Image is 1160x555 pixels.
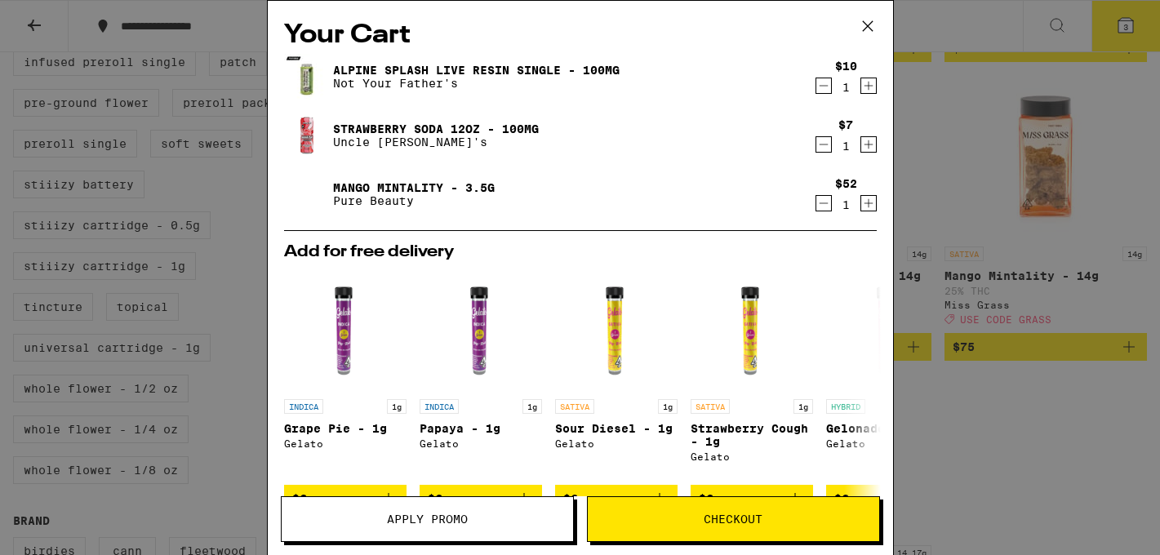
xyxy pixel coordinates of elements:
button: Add to bag [284,485,407,513]
button: Increment [860,195,877,211]
img: Gelato - Gelonade - 1g [826,269,949,391]
span: Apply Promo [387,513,468,525]
span: Checkout [704,513,762,525]
div: Gelato [420,438,542,449]
p: Sour Diesel - 1g [555,422,678,435]
button: Apply Promo [281,496,574,542]
p: Gelonade - 1g [826,422,949,435]
p: 1g [522,399,542,414]
p: SATIVA [691,399,730,414]
a: Open page for Grape Pie - 1g from Gelato [284,269,407,485]
button: Decrement [816,195,832,211]
p: 1g [658,399,678,414]
p: Pure Beauty [333,194,495,207]
a: Open page for Strawberry Cough - 1g from Gelato [691,269,813,485]
div: $10 [835,60,857,73]
div: 1 [838,140,853,153]
a: Mango Mintality - 3.5g [333,181,495,194]
img: Alpine Splash Live Resin Single - 100mg [284,54,330,100]
p: Not Your Father's [333,77,620,90]
div: 1 [835,198,857,211]
p: INDICA [420,399,459,414]
span: $6 [563,492,578,505]
div: $7 [838,118,853,131]
h2: Your Cart [284,17,877,54]
img: Gelato - Sour Diesel - 1g [555,269,678,391]
img: Strawberry Soda 12oz - 100mg [284,113,330,158]
p: Grape Pie - 1g [284,422,407,435]
button: Add to bag [826,485,949,513]
p: Uncle [PERSON_NAME]'s [333,135,539,149]
div: 1 [835,81,857,94]
button: Decrement [816,136,832,153]
a: Alpine Splash Live Resin Single - 100mg [333,64,620,77]
p: 1g [387,399,407,414]
div: Gelato [691,451,813,462]
a: Open page for Sour Diesel - 1g from Gelato [555,269,678,485]
div: Gelato [284,438,407,449]
a: Open page for Papaya - 1g from Gelato [420,269,542,485]
span: $6 [428,492,442,505]
h2: Add for free delivery [284,244,877,260]
a: Open page for Gelonade - 1g from Gelato [826,269,949,485]
img: Gelato - Papaya - 1g [420,269,542,391]
button: Increment [860,136,877,153]
button: Add to bag [555,485,678,513]
img: Gelato - Strawberry Cough - 1g [691,269,813,391]
p: Strawberry Cough - 1g [691,422,813,448]
p: 1g [793,399,813,414]
p: HYBRID [826,399,865,414]
p: Papaya - 1g [420,422,542,435]
p: SATIVA [555,399,594,414]
img: Gelato - Grape Pie - 1g [284,269,407,391]
button: Checkout [587,496,880,542]
img: Mango Mintality - 3.5g [284,171,330,217]
div: Gelato [555,438,678,449]
span: $6 [292,492,307,505]
span: $6 [834,492,849,505]
span: Hi. Need any help? [10,11,118,24]
button: Add to bag [420,485,542,513]
button: Decrement [816,78,832,94]
a: Strawberry Soda 12oz - 100mg [333,122,539,135]
button: Add to bag [691,485,813,513]
div: Gelato [826,438,949,449]
button: Increment [860,78,877,94]
div: $52 [835,177,857,190]
span: $6 [699,492,713,505]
